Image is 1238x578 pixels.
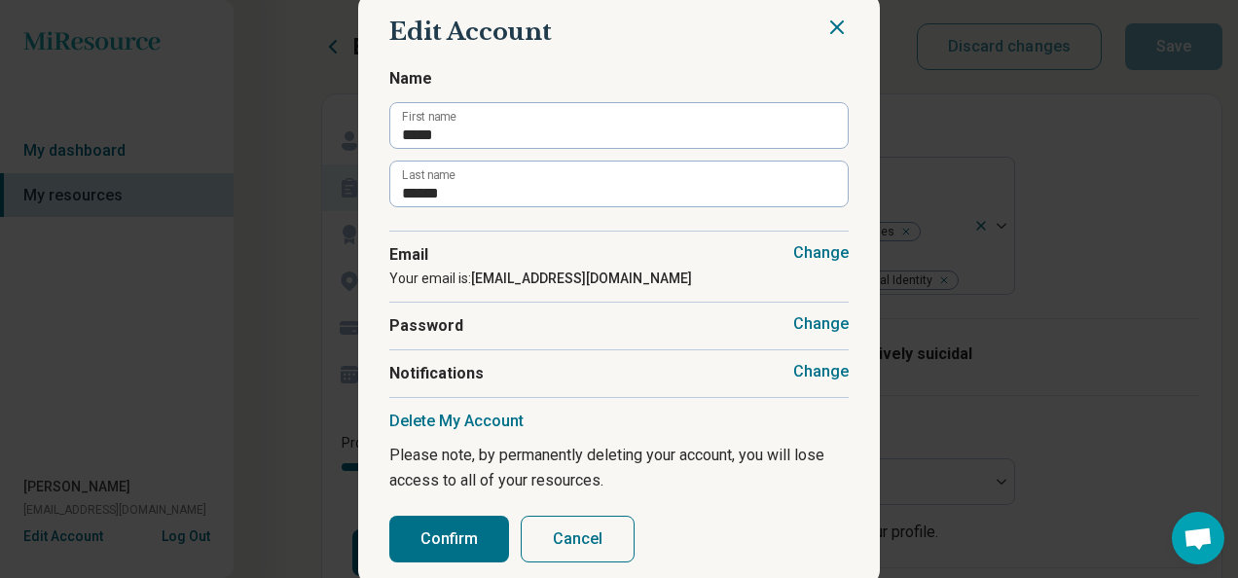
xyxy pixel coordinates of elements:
button: Delete My Account [389,412,524,431]
p: Please note, by permanently deleting your account, you will lose access to all of your resources. [389,443,849,492]
span: Password [389,314,849,338]
span: Notifications [389,362,849,385]
button: Confirm [389,516,509,562]
button: Close [825,16,849,39]
button: Cancel [521,516,635,562]
h2: Edit Account [389,16,849,49]
button: Change [793,362,849,381]
button: Change [793,243,849,263]
span: Email [389,243,849,267]
span: Your email is: [389,271,692,286]
strong: [EMAIL_ADDRESS][DOMAIN_NAME] [471,271,692,286]
button: Change [793,314,849,334]
span: Name [389,67,849,90]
